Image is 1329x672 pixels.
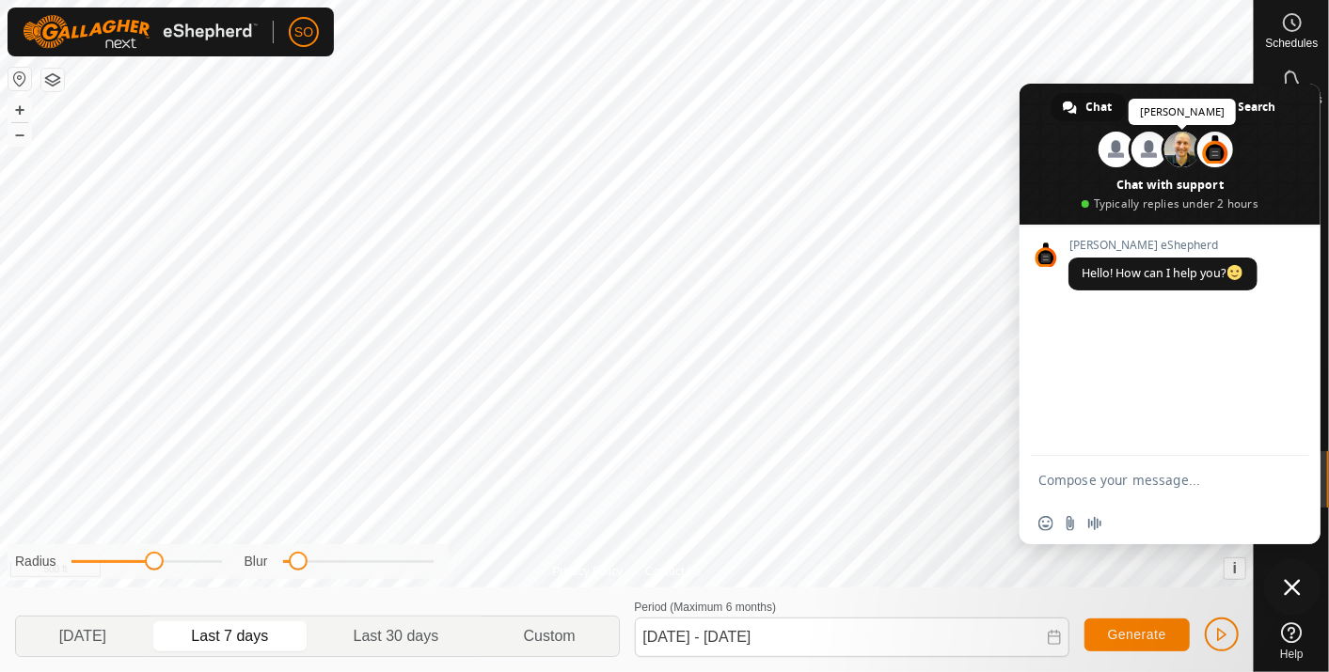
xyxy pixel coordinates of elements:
a: Contact Us [645,563,701,580]
a: Search [1204,93,1289,121]
span: Help [1163,93,1189,121]
span: Chat [1086,93,1113,121]
span: Help [1280,649,1304,660]
button: Generate [1084,618,1190,651]
a: Close chat [1264,559,1321,616]
span: i [1233,560,1237,576]
button: Map Layers [41,69,64,91]
button: i [1225,558,1245,579]
span: [PERSON_NAME] eShepherd [1068,239,1258,252]
span: Custom [524,625,576,648]
span: Schedules [1265,38,1318,49]
span: SO [294,23,313,42]
button: Reset Map [8,68,31,90]
span: Send a file [1063,516,1078,531]
span: Last 7 days [191,625,268,648]
span: Search [1239,93,1276,121]
label: Radius [15,552,56,571]
a: Help [1128,93,1202,121]
textarea: Compose your message... [1038,456,1264,503]
a: Chat [1052,93,1126,121]
label: Period (Maximum 6 months) [635,601,777,614]
a: Help [1255,615,1329,667]
button: + [8,99,31,121]
span: Generate [1108,627,1166,642]
span: [DATE] [59,625,106,648]
span: Insert an emoji [1038,516,1053,531]
button: – [8,123,31,146]
label: Blur [245,552,268,571]
a: Privacy Policy [552,563,623,580]
span: Last 30 days [354,625,439,648]
img: Gallagher Logo [23,15,258,49]
span: Hello! How can I help you? [1082,265,1244,281]
span: Audio message [1087,516,1102,531]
